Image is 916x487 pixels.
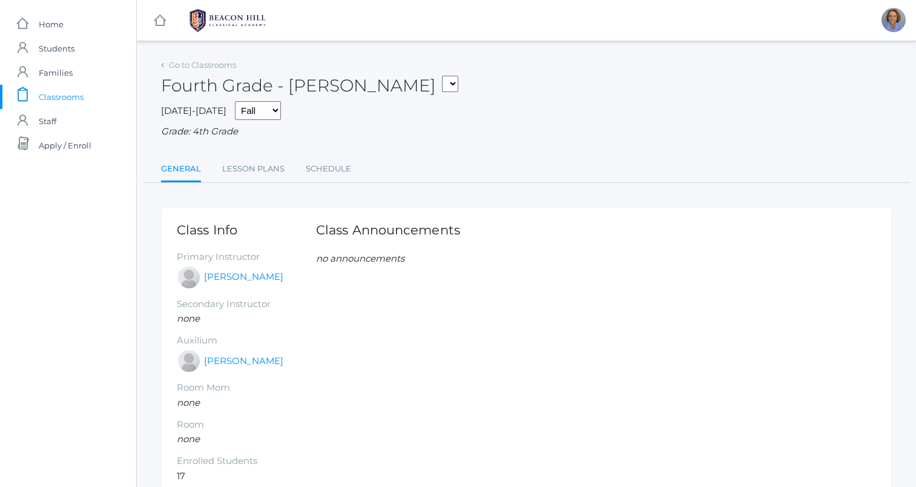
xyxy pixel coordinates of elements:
li: 17 [177,469,316,483]
h1: Class Info [177,223,316,237]
div: Lydia Chaffin [177,265,201,290]
a: Lesson Plans [222,157,285,181]
em: none [177,433,200,445]
span: Staff [39,109,56,133]
a: Go to Classrooms [169,60,236,70]
h2: Fourth Grade - [PERSON_NAME] [161,76,458,95]
h5: Room Mom [177,383,316,393]
span: Classrooms [39,85,84,109]
h1: Class Announcements [316,223,460,237]
img: 1_BHCALogos-05.png [182,5,273,36]
div: Grade: 4th Grade [161,125,892,139]
span: Apply / Enroll [39,133,91,157]
span: Families [39,61,73,85]
div: Sandra Velasquez [881,8,906,32]
a: General [161,157,201,183]
div: Heather Porter [177,349,201,373]
em: none [177,313,200,324]
span: Home [39,12,64,36]
em: no announcements [316,253,404,264]
a: [PERSON_NAME] [204,354,283,368]
em: none [177,397,200,408]
span: [DATE]-[DATE] [161,105,226,116]
a: [PERSON_NAME] [204,270,283,284]
h5: Primary Instructor [177,252,316,262]
h5: Auxilium [177,336,316,346]
h5: Room [177,420,316,430]
span: Students [39,36,74,61]
h5: Secondary Instructor [177,299,316,310]
h5: Enrolled Students [177,456,316,466]
a: Schedule [306,157,351,181]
